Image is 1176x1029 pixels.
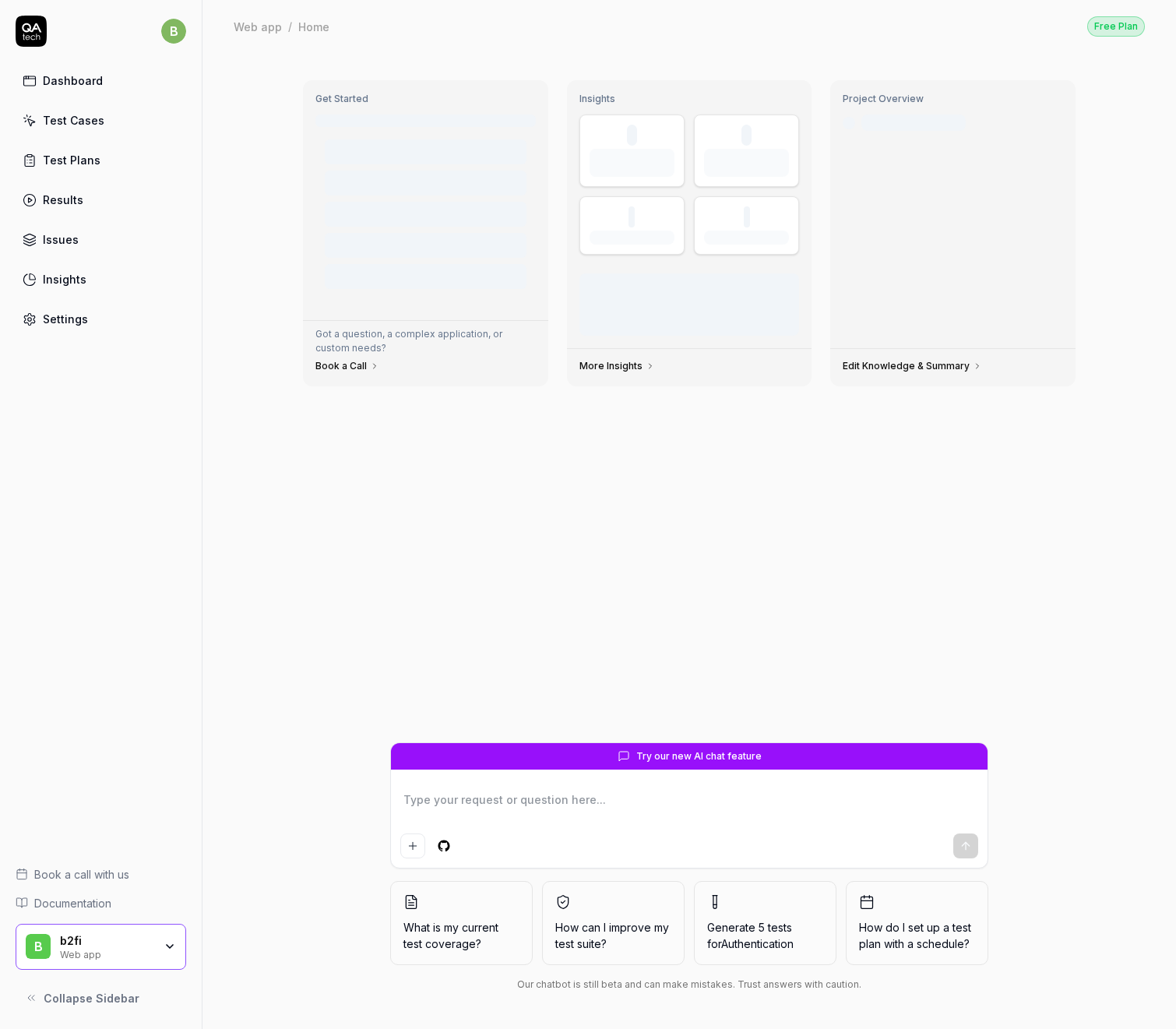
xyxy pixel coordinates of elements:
[44,990,139,1006] span: Collapse Sidebar
[579,360,655,372] a: More Insights
[741,125,752,146] div: 0
[694,881,836,965] button: Generate 5 tests forAuthentication
[846,881,988,965] button: How do I set up a test plan with a schedule?
[555,919,671,952] span: How can I improve my test suite?
[315,327,536,355] p: Got a question, a complex application, or custom needs?
[288,19,292,34] div: /
[843,360,982,372] a: Edit Knowledge & Summary
[60,947,153,960] div: Web app
[16,982,186,1013] button: Collapse Sidebar
[26,934,51,959] span: b
[390,978,988,992] div: Our chatbot is still beta and can make mistakes. Trust answers with caution.
[234,19,282,34] div: Web app
[43,271,86,287] div: Insights
[390,881,533,965] button: What is my current test coverage?
[43,112,104,129] div: Test Cases
[861,115,966,131] div: Last crawled [DATE]
[628,206,635,227] div: -
[43,72,103,89] div: Dashboard
[16,65,186,96] a: Dashboard
[16,224,186,255] a: Issues
[1087,16,1145,37] a: Free Plan
[16,145,186,175] a: Test Plans
[704,149,789,177] div: Test Cases (enabled)
[16,924,186,971] button: bb2fiWeb app
[590,231,674,245] div: Success Rate
[161,16,186,47] button: b
[843,93,1063,105] h3: Project Overview
[704,231,789,245] div: Avg Duration
[579,93,800,105] h3: Insights
[43,192,83,208] div: Results
[43,152,100,168] div: Test Plans
[707,921,794,950] span: Generate 5 tests for Authentication
[744,206,750,227] div: -
[34,866,129,883] span: Book a call with us
[43,231,79,248] div: Issues
[315,93,536,105] h3: Get Started
[34,895,111,911] span: Documentation
[636,749,762,763] span: Try our new AI chat feature
[400,833,425,858] button: Add attachment
[1087,16,1145,37] div: Free Plan
[859,919,975,952] span: How do I set up a test plan with a schedule?
[16,895,186,911] a: Documentation
[16,866,186,883] a: Book a call with us
[542,881,685,965] button: How can I improve my test suite?
[43,311,88,327] div: Settings
[60,934,153,948] div: b2fi
[315,360,379,372] a: Book a Call
[298,19,329,34] div: Home
[16,304,186,334] a: Settings
[590,149,674,177] div: Test Executions (last 30 days)
[16,185,186,215] a: Results
[161,19,186,44] span: b
[16,105,186,136] a: Test Cases
[627,125,637,146] div: 0
[403,919,519,952] span: What is my current test coverage?
[16,264,186,294] a: Insights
